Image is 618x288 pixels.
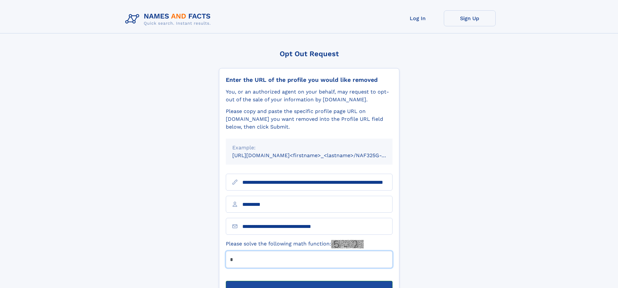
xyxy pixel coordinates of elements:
[232,144,386,152] div: Example:
[226,240,364,248] label: Please solve the following math function:
[123,10,216,28] img: Logo Names and Facts
[219,50,399,58] div: Opt Out Request
[444,10,496,26] a: Sign Up
[232,152,405,158] small: [URL][DOMAIN_NAME]<firstname>_<lastname>/NAF325G-xxxxxxxx
[392,10,444,26] a: Log In
[226,107,393,131] div: Please copy and paste the specific profile page URL on [DOMAIN_NAME] you want removed into the Pr...
[226,88,393,104] div: You, or an authorized agent on your behalf, may request to opt-out of the sale of your informatio...
[226,76,393,83] div: Enter the URL of the profile you would like removed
